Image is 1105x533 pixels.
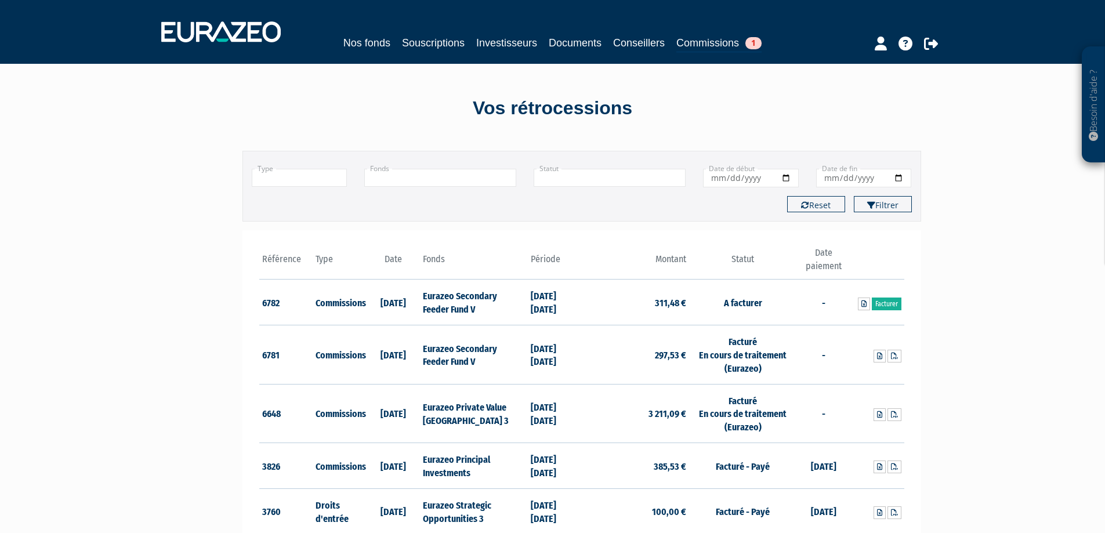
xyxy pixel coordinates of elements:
[313,246,367,280] th: Type
[222,95,883,122] div: Vos rétrocessions
[872,298,901,310] a: Facturer
[787,196,845,212] button: Reset
[420,280,527,325] td: Eurazeo Secondary Feeder Fund V
[259,325,313,385] td: 6781
[367,280,421,325] td: [DATE]
[528,280,582,325] td: [DATE] [DATE]
[528,384,582,443] td: [DATE] [DATE]
[689,443,796,489] td: Facturé - Payé
[420,325,527,385] td: Eurazeo Secondary Feeder Fund V
[420,246,527,280] th: Fonds
[582,443,689,489] td: 385,53 €
[689,246,796,280] th: Statut
[367,443,421,489] td: [DATE]
[420,443,527,489] td: Eurazeo Principal Investments
[259,443,313,489] td: 3826
[528,246,582,280] th: Période
[259,280,313,325] td: 6782
[549,35,602,51] a: Documents
[367,246,421,280] th: Date
[613,35,665,51] a: Conseillers
[676,35,762,53] a: Commissions1
[313,443,367,489] td: Commissions
[796,246,850,280] th: Date paiement
[367,325,421,385] td: [DATE]
[582,325,689,385] td: 297,53 €
[259,384,313,443] td: 6648
[313,384,367,443] td: Commissions
[367,384,421,443] td: [DATE]
[313,325,367,385] td: Commissions
[582,384,689,443] td: 3 211,09 €
[1087,53,1100,157] p: Besoin d'aide ?
[161,21,281,42] img: 1732889491-logotype_eurazeo_blanc_rvb.png
[796,443,850,489] td: [DATE]
[689,280,796,325] td: A facturer
[854,196,912,212] button: Filtrer
[689,325,796,385] td: Facturé En cours de traitement (Eurazeo)
[582,280,689,325] td: 311,48 €
[689,384,796,443] td: Facturé En cours de traitement (Eurazeo)
[259,246,313,280] th: Référence
[528,325,582,385] td: [DATE] [DATE]
[745,37,762,49] span: 1
[796,384,850,443] td: -
[582,246,689,280] th: Montant
[343,35,390,51] a: Nos fonds
[313,280,367,325] td: Commissions
[528,443,582,489] td: [DATE] [DATE]
[476,35,537,51] a: Investisseurs
[420,384,527,443] td: Eurazeo Private Value [GEOGRAPHIC_DATA] 3
[796,325,850,385] td: -
[402,35,465,51] a: Souscriptions
[796,280,850,325] td: -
